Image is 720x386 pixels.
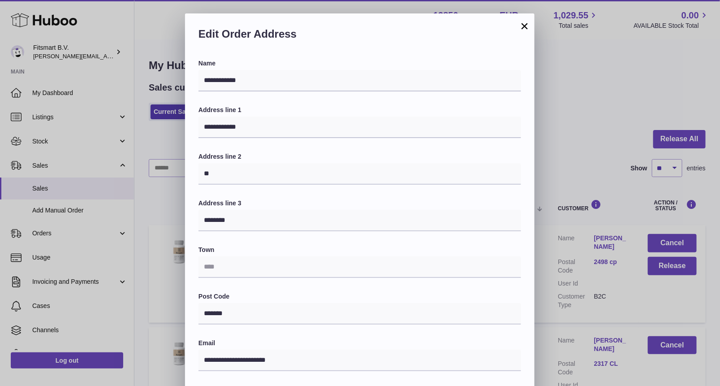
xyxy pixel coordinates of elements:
[198,59,521,68] label: Name
[519,21,530,31] button: ×
[198,292,521,301] label: Post Code
[198,246,521,254] label: Town
[198,106,521,114] label: Address line 1
[198,152,521,161] label: Address line 2
[198,339,521,347] label: Email
[198,27,521,46] h2: Edit Order Address
[198,199,521,208] label: Address line 3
